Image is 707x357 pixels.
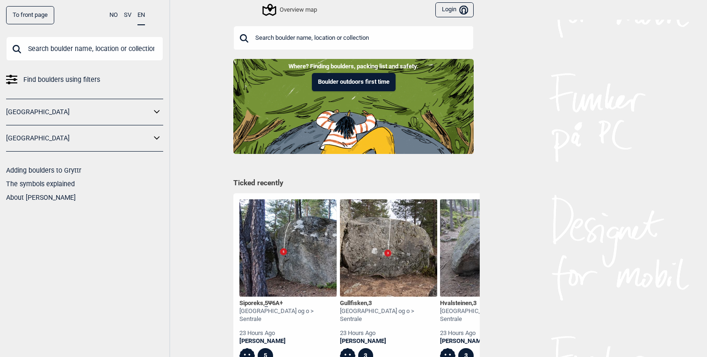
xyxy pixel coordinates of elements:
h1: Ticked recently [233,178,474,189]
div: Siporeks , Ψ [239,299,337,307]
img: Gullfisken 210514 [340,199,437,297]
a: [PERSON_NAME] [239,337,337,345]
div: Hvalsteinen , [440,299,537,307]
div: Gullfisken , [340,299,437,307]
a: About [PERSON_NAME] [6,194,76,201]
div: 23 hours ago [340,329,437,337]
div: [GEOGRAPHIC_DATA] og o > Sentrale [340,307,437,323]
div: [GEOGRAPHIC_DATA] og o > Sentrale [440,307,537,323]
img: Indoor to outdoor [233,59,474,153]
img: Hvalsteinen 210521 [440,199,537,297]
span: 3 [368,299,372,306]
button: NO [109,6,118,24]
a: The symbols explained [6,180,75,188]
a: [GEOGRAPHIC_DATA] [6,105,151,119]
a: [GEOGRAPHIC_DATA] [6,131,151,145]
a: To front page [6,6,54,24]
a: Adding boulders to Gryttr [6,167,81,174]
div: 23 hours ago [239,329,337,337]
button: SV [124,6,131,24]
input: Search boulder name, location or collection [6,36,163,61]
div: Overview map [264,4,317,15]
a: Find boulders using filters [6,73,163,87]
button: Boulder outdoors first time [312,73,396,91]
span: 3 [473,299,476,306]
div: 23 hours ago [440,329,537,337]
a: [PERSON_NAME] [340,337,437,345]
span: Find boulders using filters [23,73,100,87]
div: [GEOGRAPHIC_DATA] og o > Sentrale [239,307,337,323]
input: Search boulder name, location or collection [233,26,474,50]
button: EN [137,6,145,25]
p: Where? Finding boulders, packing list and safety. [7,62,700,71]
img: Siporeks 200318 [239,199,337,297]
a: [PERSON_NAME] [440,337,537,345]
button: Login [435,2,474,18]
span: 5 [265,299,268,307]
span: 6A+ [272,299,283,306]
